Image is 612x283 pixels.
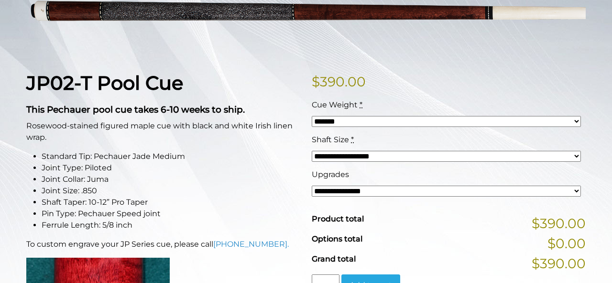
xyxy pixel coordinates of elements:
[312,234,362,243] span: Options total
[312,135,349,144] span: Shaft Size
[312,254,356,263] span: Grand total
[26,239,300,250] p: To custom engrave your JP Series cue, please call
[213,240,289,249] a: [PHONE_NUMBER].
[532,213,586,233] span: $390.00
[26,104,245,115] strong: This Pechauer pool cue takes 6-10 weeks to ship.
[351,135,354,144] abbr: required
[360,100,362,109] abbr: required
[42,220,300,231] li: Ferrule Length: 5/8 inch
[547,233,586,253] span: $0.00
[42,162,300,174] li: Joint Type: Piloted
[312,214,364,223] span: Product total
[26,120,300,143] p: Rosewood-stained figured maple cue with black and white Irish linen wrap.
[42,174,300,185] li: Joint Collar: Juma
[312,100,358,109] span: Cue Weight
[42,151,300,162] li: Standard Tip: Pechauer Jade Medium
[312,73,366,90] bdi: 390.00
[26,71,183,94] strong: JP02-T Pool Cue
[312,170,349,179] span: Upgrades
[42,197,300,208] li: Shaft Taper: 10-12” Pro Taper
[312,73,320,90] span: $
[42,208,300,220] li: Pin Type: Pechauer Speed joint
[532,253,586,273] span: $390.00
[42,185,300,197] li: Joint Size: .850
